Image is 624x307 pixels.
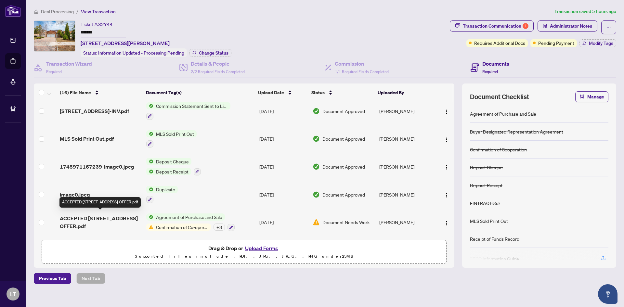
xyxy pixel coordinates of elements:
[257,208,310,236] td: [DATE]
[313,108,320,115] img: Document Status
[377,208,435,236] td: [PERSON_NAME]
[146,158,153,165] img: Status Icon
[189,49,231,57] button: Change Status
[470,110,536,117] div: Agreement of Purchase and Sale
[153,168,191,175] span: Deposit Receipt
[444,221,449,226] img: Logo
[335,60,389,68] h4: Commission
[470,128,563,135] div: Buyer Designated Representation Agreement
[143,83,255,102] th: Document Tag(s)
[60,135,114,143] span: MLS Sold Print Out.pdf
[146,213,235,231] button: Status IconAgreement of Purchase and SaleStatus IconConfirmation of Co-operation and Representati...
[60,214,141,230] span: ACCEPTED [STREET_ADDRESS] OFFER.pdf
[377,97,435,125] td: [PERSON_NAME]
[575,91,608,102] button: Manage
[470,235,519,242] div: Receipt of Funds Record
[589,41,613,45] span: Modify Tags
[470,164,503,171] div: Deposit Cheque
[377,125,435,153] td: [PERSON_NAME]
[441,217,452,227] button: Logo
[46,252,442,260] p: Supported files include .PDF, .JPG, .JPEG, .PNG under 25 MB
[470,146,527,153] div: Confirmation of Cooperation
[146,213,153,221] img: Status Icon
[46,60,92,68] h4: Transaction Wizard
[42,240,446,264] span: Drag & Drop orUpload FormsSupported files include .PDF, .JPG, .JPEG, .PNG under25MB
[313,135,320,142] img: Document Status
[243,244,280,252] button: Upload Forms
[60,191,90,198] span: image0.jpeg
[444,137,449,142] img: Logo
[554,8,616,15] article: Transaction saved 5 hours ago
[146,224,153,231] img: Status Icon
[550,21,592,31] span: Administrator Notes
[214,224,225,231] div: + 3
[76,273,105,284] button: Next Tab
[313,219,320,226] img: Document Status
[146,102,153,109] img: Status Icon
[153,224,211,231] span: Confirmation of Co-operation and Representation—Buyer/Seller
[606,25,611,30] span: ellipsis
[191,69,245,74] span: 2/2 Required Fields Completed
[81,48,187,57] div: Status:
[482,60,509,68] h4: Documents
[81,39,170,47] span: [STREET_ADDRESS][PERSON_NAME]
[81,9,116,15] span: View Transaction
[257,153,310,181] td: [DATE]
[34,21,75,51] img: IMG-N12083488_1.jpg
[46,69,62,74] span: Required
[60,107,129,115] span: [STREET_ADDRESS]-INV.pdf
[313,163,320,170] img: Document Status
[39,273,66,284] span: Previous Tab
[579,39,616,47] button: Modify Tags
[311,89,325,96] span: Status
[257,181,310,209] td: [DATE]
[309,83,375,102] th: Status
[41,9,74,15] span: Deal Processing
[5,5,21,17] img: logo
[322,163,365,170] span: Document Approved
[81,20,113,28] div: Ticket #:
[76,8,78,15] li: /
[538,39,574,46] span: Pending Payment
[208,244,280,252] span: Drag & Drop or
[199,51,228,55] span: Change Status
[444,109,449,114] img: Logo
[98,50,184,56] span: Information Updated - Processing Pending
[191,60,245,68] h4: Details & People
[470,199,500,207] div: FINTRAC ID(s)
[146,186,178,203] button: Status IconDuplicate
[441,189,452,200] button: Logo
[470,217,508,224] div: MLS Sold Print Out
[444,193,449,198] img: Logo
[587,92,604,102] span: Manage
[543,24,547,28] span: solution
[98,21,113,27] span: 32744
[538,20,597,32] button: Administrator Notes
[322,219,370,226] span: Document Needs Work
[322,191,365,198] span: Document Approved
[153,102,230,109] span: Commission Statement Sent to Listing Brokerage
[474,39,525,46] span: Requires Additional Docs
[146,168,153,175] img: Status Icon
[335,69,389,74] span: 1/1 Required Fields Completed
[441,106,452,116] button: Logo
[146,158,201,175] button: Status IconDeposit ChequeStatus IconDeposit Receipt
[598,284,617,304] button: Open asap
[258,89,284,96] span: Upload Date
[482,69,498,74] span: Required
[322,135,365,142] span: Document Approved
[153,186,178,193] span: Duplicate
[153,158,191,165] span: Deposit Cheque
[377,153,435,181] td: [PERSON_NAME]
[313,191,320,198] img: Document Status
[377,181,435,209] td: [PERSON_NAME]
[257,125,310,153] td: [DATE]
[257,97,310,125] td: [DATE]
[441,161,452,172] button: Logo
[470,92,529,101] span: Document Checklist
[57,83,143,102] th: (16) File Name
[34,273,71,284] button: Previous Tab
[450,20,534,32] button: Transaction Communication1
[146,130,153,137] img: Status Icon
[322,108,365,115] span: Document Approved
